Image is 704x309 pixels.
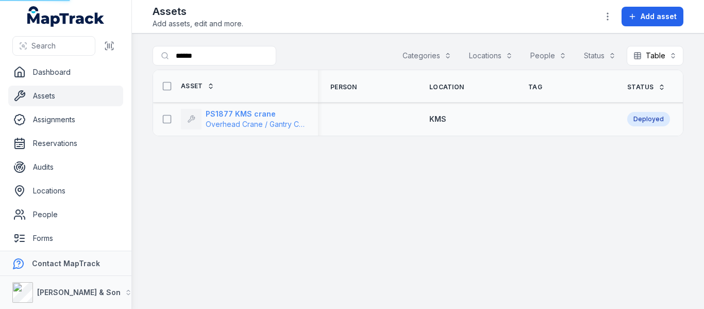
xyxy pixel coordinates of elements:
button: Locations [462,46,519,66]
button: People [524,46,573,66]
button: Categories [396,46,458,66]
button: Search [12,36,95,56]
a: Forms [8,228,123,249]
button: Table [627,46,683,66]
a: Dashboard [8,62,123,83]
strong: Contact MapTrack [32,259,100,268]
a: Asset [181,82,214,90]
button: Status [577,46,623,66]
span: Asset [181,82,203,90]
strong: [PERSON_NAME] & Son [37,288,121,297]
a: PS1877 KMS craneOverhead Crane / Gantry Crane [181,109,306,129]
a: Audits [8,157,123,177]
a: Locations [8,181,123,201]
a: Status [627,83,665,91]
a: MapTrack [27,6,105,27]
button: Add asset [622,7,683,26]
a: Reservations [8,133,123,154]
span: Overhead Crane / Gantry Crane [206,120,314,128]
a: Assignments [8,109,123,130]
a: People [8,204,123,225]
span: KMS [429,115,446,123]
a: KMS [429,114,446,124]
span: Person [330,83,357,91]
span: Add asset [641,11,677,22]
span: Location [429,83,464,91]
strong: PS1877 KMS crane [206,109,306,119]
div: Deployed [627,112,670,126]
h2: Assets [153,4,243,19]
a: Assets [8,86,123,106]
span: Tag [528,83,542,91]
span: Search [31,41,56,51]
span: Status [627,83,654,91]
span: Add assets, edit and more. [153,19,243,29]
